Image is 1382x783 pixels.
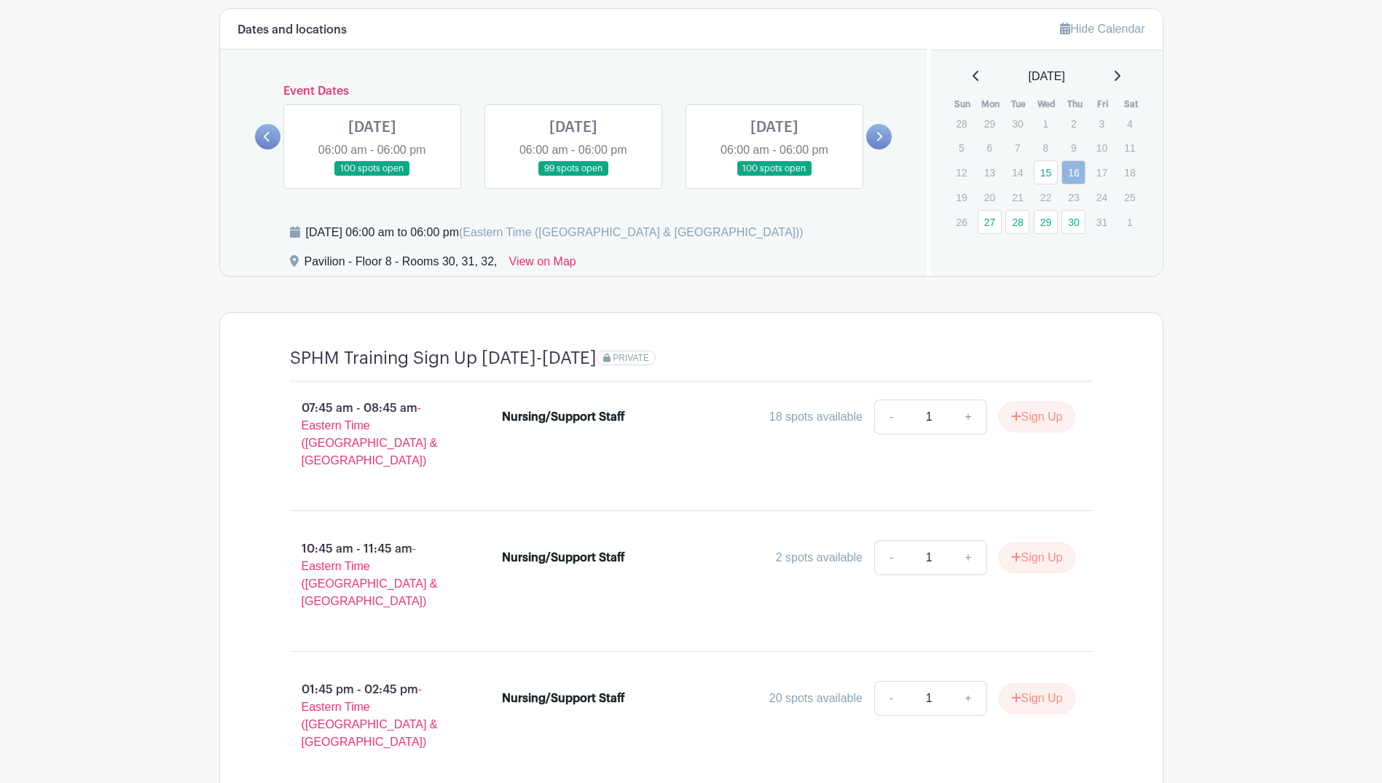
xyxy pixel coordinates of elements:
a: View on Map [509,253,576,276]
p: 07:45 am - 08:45 am [267,394,479,475]
div: 20 spots available [769,690,863,707]
p: 9 [1061,136,1085,159]
p: 24 [1090,186,1114,209]
p: 14 [1005,161,1029,184]
p: 01:45 pm - 02:45 pm [267,675,479,757]
div: Nursing/Support Staff [502,549,625,566]
p: 3 [1090,112,1114,135]
a: 15 [1034,160,1058,184]
p: 1 [1118,211,1142,233]
th: Tue [1005,97,1033,112]
p: 19 [949,186,973,209]
p: 10:45 am - 11:45 am [267,534,479,616]
th: Mon [977,97,1005,112]
p: 31 [1090,211,1114,233]
p: 8 [1034,136,1058,159]
span: [DATE] [1029,68,1065,85]
p: 28 [949,112,973,135]
p: 13 [978,161,1002,184]
a: 28 [1005,210,1029,234]
a: - [874,400,908,435]
a: + [950,400,986,435]
p: 1 [1034,112,1058,135]
a: 16 [1061,160,1085,184]
a: - [874,681,908,716]
p: 12 [949,161,973,184]
div: Nursing/Support Staff [502,408,625,426]
p: 7 [1005,136,1029,159]
span: - Eastern Time ([GEOGRAPHIC_DATA] & [GEOGRAPHIC_DATA]) [302,402,438,467]
a: 30 [1061,210,1085,234]
div: [DATE] 06:00 am to 06:00 pm [306,224,804,241]
p: 29 [978,112,1002,135]
p: 6 [978,136,1002,159]
h4: SPHM Training Sign Up [DATE]-[DATE] [290,348,597,369]
p: 21 [1005,186,1029,209]
a: 27 [978,210,1002,234]
p: 11 [1118,136,1142,159]
th: Sun [949,97,977,112]
p: 4 [1118,112,1142,135]
th: Wed [1033,97,1061,112]
p: 20 [978,186,1002,209]
th: Fri [1089,97,1118,112]
h6: Event Dates [280,85,867,98]
p: 23 [1061,186,1085,209]
p: 10 [1090,136,1114,159]
span: PRIVATE [613,353,649,363]
p: 5 [949,136,973,159]
a: 29 [1034,210,1058,234]
p: 25 [1118,186,1142,209]
button: Sign Up [999,683,1075,714]
button: Sign Up [999,402,1075,432]
p: 30 [1005,112,1029,135]
div: 2 spots available [776,549,863,566]
th: Thu [1061,97,1089,112]
span: - Eastern Time ([GEOGRAPHIC_DATA] & [GEOGRAPHIC_DATA]) [302,542,438,607]
p: 22 [1034,186,1058,209]
div: Nursing/Support Staff [502,690,625,707]
p: 2 [1061,112,1085,135]
span: (Eastern Time ([GEOGRAPHIC_DATA] & [GEOGRAPHIC_DATA])) [459,226,804,238]
span: - Eastern Time ([GEOGRAPHIC_DATA] & [GEOGRAPHIC_DATA]) [302,683,438,748]
div: 18 spots available [769,408,863,426]
a: Hide Calendar [1060,23,1145,35]
a: + [950,681,986,716]
p: 17 [1090,161,1114,184]
p: 18 [1118,161,1142,184]
h6: Dates and locations [237,23,347,37]
p: 26 [949,211,973,233]
a: + [950,540,986,575]
div: Pavilion - Floor 8 - Rooms 30, 31, 32, [305,253,498,276]
th: Sat [1117,97,1145,112]
button: Sign Up [999,542,1075,573]
a: - [874,540,908,575]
